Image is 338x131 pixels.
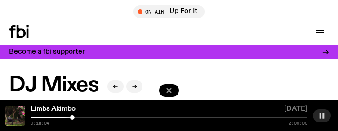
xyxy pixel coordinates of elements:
[31,105,76,113] a: Limbs Akimbo
[31,121,49,126] span: 0:18:04
[289,121,307,126] span: 2:00:00
[284,106,307,115] span: [DATE]
[9,49,85,55] h3: Become a fbi supporter
[9,75,98,95] h2: DJ Mixes
[133,5,205,18] button: On AirUp For It
[5,106,25,126] img: Jackson sits at an outdoor table, legs crossed and gazing at a black and brown dog also sitting a...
